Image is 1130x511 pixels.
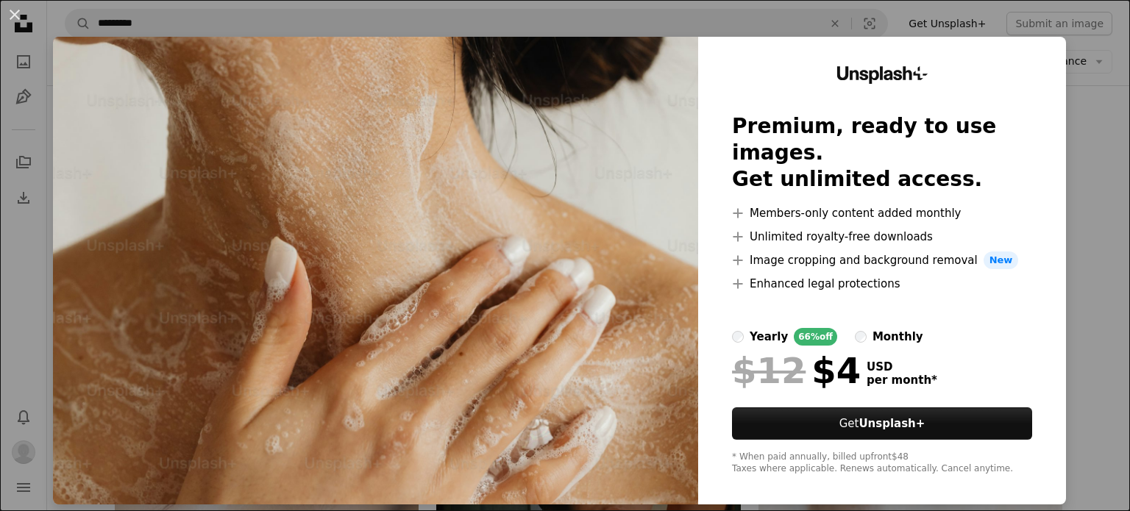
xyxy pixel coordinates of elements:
li: Image cropping and background removal [732,251,1032,269]
input: yearly66%off [732,331,744,343]
span: per month * [867,374,937,387]
div: * When paid annually, billed upfront $48 Taxes where applicable. Renews automatically. Cancel any... [732,451,1032,475]
div: $4 [732,351,861,390]
input: monthly [855,331,867,343]
li: Enhanced legal protections [732,275,1032,293]
h2: Premium, ready to use images. Get unlimited access. [732,113,1032,193]
div: 66% off [794,328,837,346]
span: New [984,251,1019,269]
span: USD [867,360,937,374]
li: Unlimited royalty-free downloads [732,228,1032,246]
div: monthly [873,328,923,346]
a: GetUnsplash+ [732,407,1032,440]
span: $12 [732,351,806,390]
div: yearly [750,328,788,346]
strong: Unsplash+ [859,417,925,430]
li: Members-only content added monthly [732,204,1032,222]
